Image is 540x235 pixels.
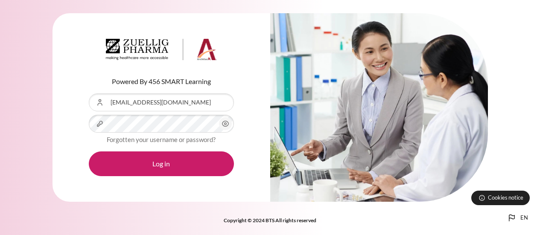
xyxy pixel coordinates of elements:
[488,194,523,202] span: Cookies notice
[106,39,217,60] img: Architeck
[89,93,234,111] input: Username or Email Address
[503,209,531,226] button: Languages
[471,191,530,205] button: Cookies notice
[520,214,528,222] span: en
[106,39,217,64] a: Architeck
[224,217,316,223] strong: Copyright © 2024 BTS All rights reserved
[89,76,234,87] p: Powered By 456 SMART Learning
[107,136,216,143] a: Forgotten your username or password?
[89,151,234,176] button: Log in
